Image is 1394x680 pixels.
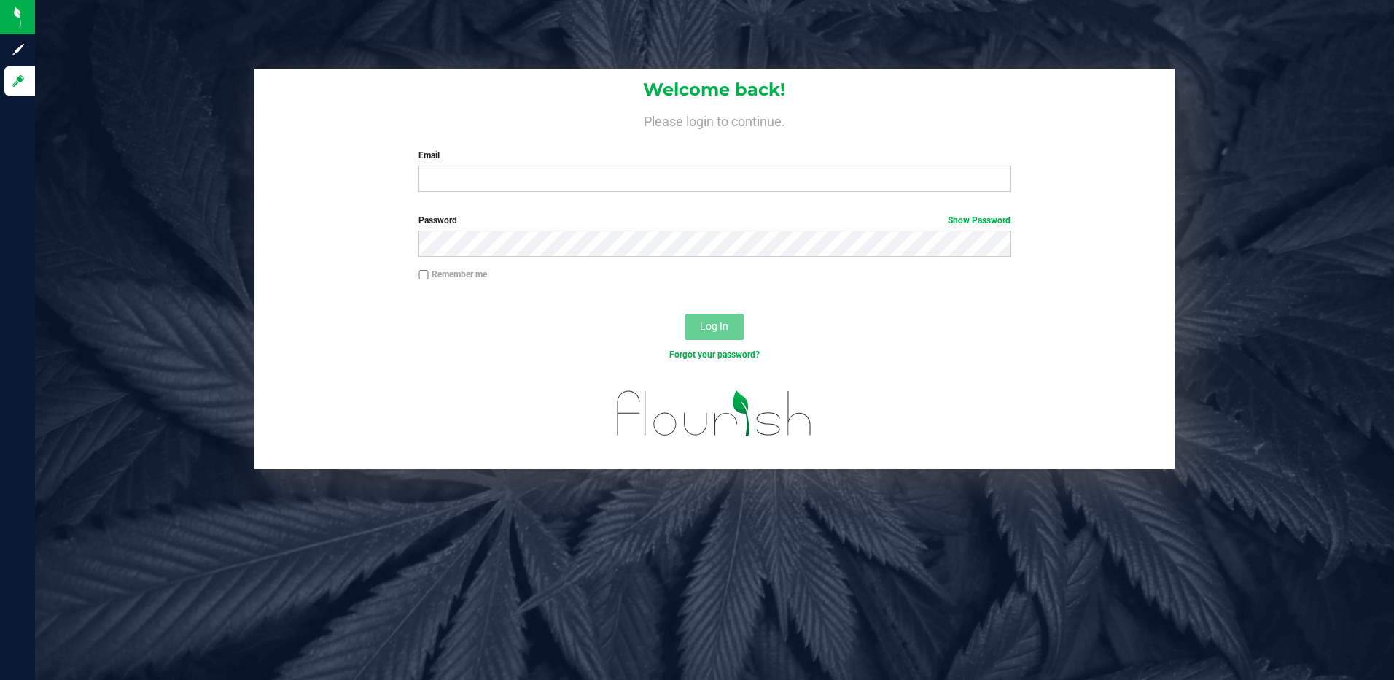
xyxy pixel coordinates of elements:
[11,42,26,57] inline-svg: Sign up
[418,215,457,225] span: Password
[418,268,487,281] label: Remember me
[418,149,1011,162] label: Email
[11,74,26,88] inline-svg: Log in
[685,314,744,340] button: Log In
[948,215,1011,225] a: Show Password
[254,80,1175,99] h1: Welcome back!
[700,320,728,332] span: Log In
[599,376,830,451] img: flourish_logo.svg
[418,270,429,280] input: Remember me
[669,349,760,360] a: Forgot your password?
[254,111,1175,128] h4: Please login to continue.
